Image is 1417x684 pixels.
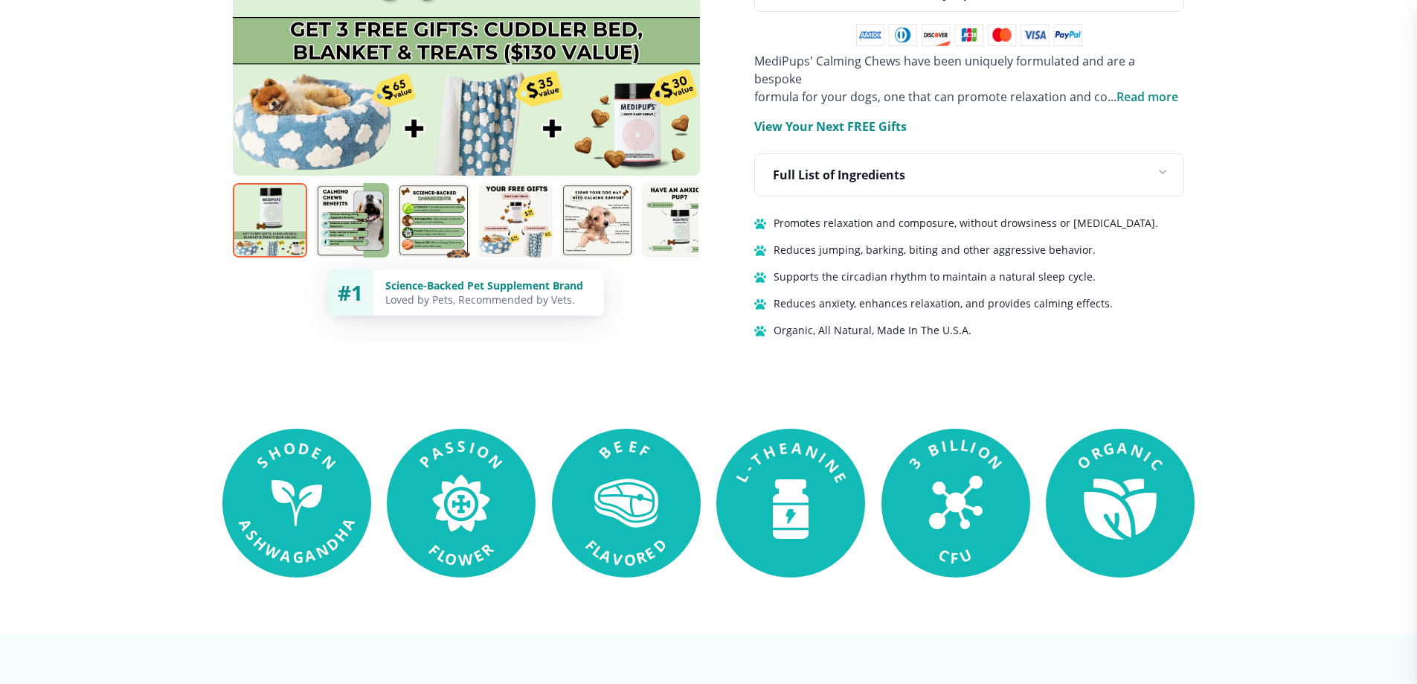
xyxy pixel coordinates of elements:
p: Full List of Ingredients [773,166,905,184]
img: Calming Chews | Natural Dog Supplements [315,183,389,258]
img: Calming Chews | Natural Dog Supplements [642,183,716,258]
span: Reduces jumping, barking, biting and other aggressive behavior. [774,241,1096,259]
div: Loved by Pets, Recommended by Vets. [385,293,592,307]
span: ... [1108,89,1178,105]
span: formula for your dogs, one that can promote relaxation and co [754,89,1108,105]
img: Calming Chews | Natural Dog Supplements [233,183,307,258]
img: Calming Chews | Natural Dog Supplements [396,183,471,258]
span: Promotes relaxation and composure, without drowsiness or [MEDICAL_DATA]. [774,214,1158,232]
div: Science-Backed Pet Supplement Brand [385,278,592,293]
span: MediPups' Calming Chews have been uniquely formulated and are a bespoke [754,53,1135,87]
span: Read more [1116,89,1178,105]
span: Supports the circadian rhythm to maintain a natural sleep cycle. [774,268,1096,286]
img: payment methods [856,24,1082,46]
img: Calming Chews | Natural Dog Supplements [478,183,553,258]
img: Calming Chews | Natural Dog Supplements [560,183,634,258]
span: Reduces anxiety, enhances relaxation, and provides calming effects. [774,295,1113,313]
span: #1 [338,278,363,307]
span: Organic, All Natural, Made In The U.S.A. [774,322,971,339]
p: View Your Next FREE Gifts [754,118,907,135]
